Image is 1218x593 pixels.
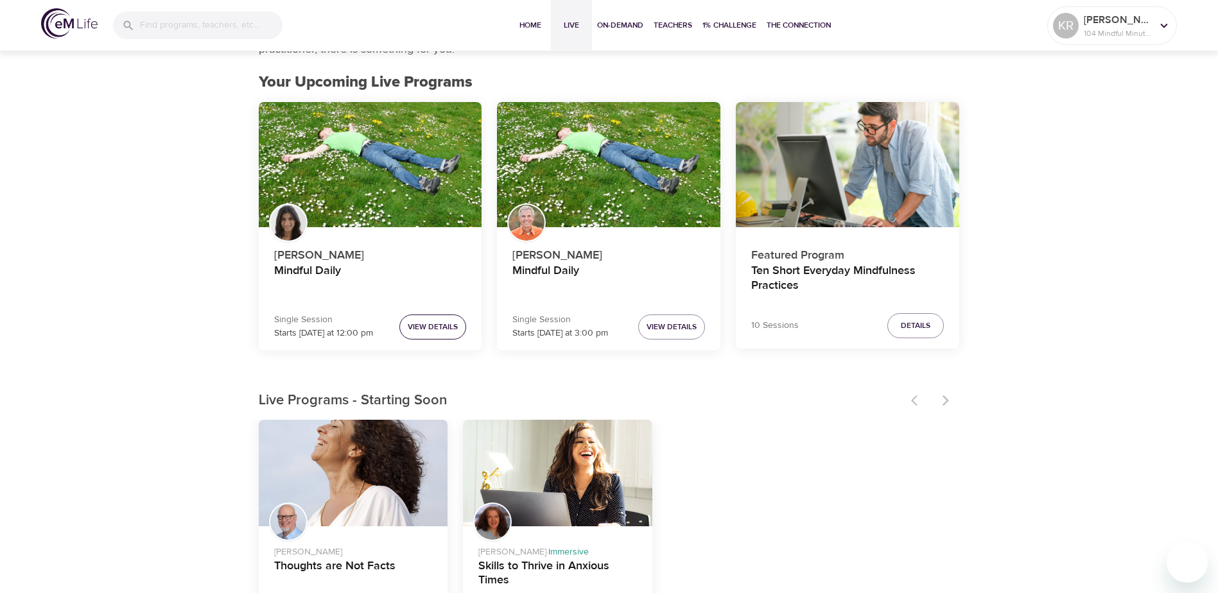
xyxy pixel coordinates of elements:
[887,313,944,338] button: Details
[736,102,959,228] button: Ten Short Everyday Mindfulness Practices
[548,546,589,558] span: Immersive
[515,19,546,32] span: Home
[274,327,373,340] p: Starts [DATE] at 12:00 pm
[478,559,637,590] h4: Skills to Thrive in Anxious Times
[140,12,283,39] input: Find programs, teachers, etc...
[274,540,433,559] p: [PERSON_NAME]
[512,241,705,264] p: [PERSON_NAME]
[654,19,692,32] span: Teachers
[751,264,944,295] h4: Ten Short Everyday Mindfulness Practices
[751,319,799,332] p: 10 Sessions
[274,313,373,327] p: Single Session
[463,420,652,526] button: Skills to Thrive in Anxious Times
[274,559,433,590] h4: Thoughts are Not Facts
[751,241,944,264] p: Featured Program
[767,19,831,32] span: The Connection
[1084,28,1152,39] p: 104 Mindful Minutes
[497,102,720,228] button: Mindful Daily
[399,314,466,339] button: View Details
[259,102,482,228] button: Mindful Daily
[408,320,458,334] span: View Details
[512,313,608,327] p: Single Session
[1167,542,1208,583] iframe: Button to launch messaging window
[1084,12,1152,28] p: [PERSON_NAME]
[556,19,587,32] span: Live
[259,73,960,92] h2: Your Upcoming Live Programs
[597,19,643,32] span: On-Demand
[512,264,705,295] h4: Mindful Daily
[259,420,448,526] button: Thoughts are Not Facts
[478,540,637,559] p: [PERSON_NAME] ·
[1053,13,1079,39] div: KR
[259,390,903,411] p: Live Programs - Starting Soon
[638,314,705,339] button: View Details
[274,241,467,264] p: [PERSON_NAME]
[512,327,608,340] p: Starts [DATE] at 3:00 pm
[41,8,98,39] img: logo
[702,19,756,32] span: 1% Challenge
[274,264,467,295] h4: Mindful Daily
[901,319,930,332] span: Details
[647,320,697,334] span: View Details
